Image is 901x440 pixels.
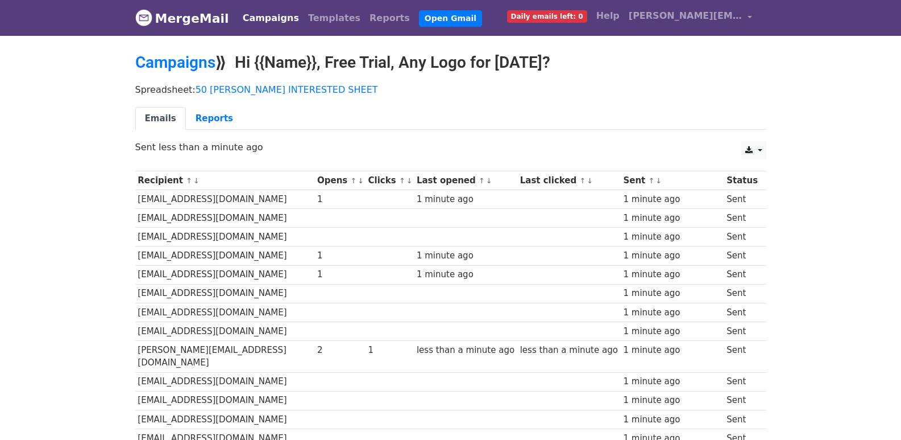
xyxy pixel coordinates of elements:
div: 1 minute ago [623,268,721,281]
td: [EMAIL_ADDRESS][DOMAIN_NAME] [135,265,315,284]
div: 1 minute ago [623,344,721,357]
a: ↓ [193,176,200,185]
div: 1 [368,344,412,357]
td: Sent [724,246,760,265]
div: 1 [317,193,363,206]
a: ↑ [351,176,357,185]
td: Sent [724,228,760,246]
div: 1 [317,268,363,281]
td: Sent [724,391,760,410]
td: Sent [724,303,760,322]
div: 1 minute ago [623,375,721,388]
th: Clicks [366,171,414,190]
div: 1 minute ago [623,249,721,262]
a: Campaigns [135,53,215,72]
a: ↑ [649,176,655,185]
a: ↓ [587,176,593,185]
span: Daily emails left: 0 [507,10,587,23]
div: 1 minute ago [623,193,721,206]
a: ↓ [486,176,492,185]
div: 1 minute ago [623,394,721,407]
td: [EMAIL_ADDRESS][DOMAIN_NAME] [135,322,315,340]
a: ↑ [479,176,485,185]
td: [EMAIL_ADDRESS][DOMAIN_NAME] [135,410,315,429]
div: 1 minute ago [623,287,721,300]
td: [EMAIL_ADDRESS][DOMAIN_NAME] [135,246,315,265]
div: 1 minute ago [417,193,514,206]
td: [EMAIL_ADDRESS][DOMAIN_NAME] [135,190,315,209]
a: ↓ [358,176,364,185]
div: 1 minute ago [623,306,721,319]
td: Sent [724,410,760,429]
a: Daily emails left: 0 [503,5,592,27]
td: [PERSON_NAME][EMAIL_ADDRESS][DOMAIN_NAME] [135,340,315,372]
p: Spreadsheet: [135,84,766,96]
th: Last clicked [517,171,621,190]
a: ↑ [580,176,586,185]
a: Reports [365,7,414,30]
td: Sent [724,190,760,209]
td: Sent [724,265,760,284]
div: less than a minute ago [520,344,618,357]
div: 1 minute ago [623,212,721,225]
a: Open Gmail [419,10,482,27]
td: [EMAIL_ADDRESS][DOMAIN_NAME] [135,372,315,391]
a: ↑ [186,176,192,185]
td: Sent [724,340,760,372]
td: Sent [724,209,760,228]
div: 1 minute ago [417,268,514,281]
div: 1 minute ago [417,249,514,262]
h2: ⟫ Hi {{Name}}, Free Trial, Any Logo for [DATE]? [135,53,766,72]
div: 1 minute ago [623,413,721,426]
div: 1 minute ago [623,231,721,244]
a: ↓ [655,176,662,185]
th: Last opened [414,171,517,190]
th: Recipient [135,171,315,190]
td: [EMAIL_ADDRESS][DOMAIN_NAME] [135,303,315,322]
a: [PERSON_NAME][EMAIL_ADDRESS][DOMAIN_NAME] [624,5,757,31]
th: Status [724,171,760,190]
th: Opens [314,171,366,190]
a: Campaigns [238,7,304,30]
td: Sent [724,284,760,303]
a: 50 [PERSON_NAME] INTERESTED SHEET [196,84,378,95]
a: ↑ [399,176,405,185]
div: less than a minute ago [417,344,514,357]
a: ↓ [406,176,413,185]
a: Templates [304,7,365,30]
div: 2 [317,344,363,357]
td: [EMAIL_ADDRESS][DOMAIN_NAME] [135,391,315,410]
div: 1 minute ago [623,325,721,338]
a: Reports [186,107,243,130]
td: [EMAIL_ADDRESS][DOMAIN_NAME] [135,209,315,228]
div: 1 [317,249,363,262]
th: Sent [621,171,724,190]
p: Sent less than a minute ago [135,141,766,153]
td: Sent [724,372,760,391]
td: [EMAIL_ADDRESS][DOMAIN_NAME] [135,284,315,303]
span: [PERSON_NAME][EMAIL_ADDRESS][DOMAIN_NAME] [629,9,742,23]
td: Sent [724,322,760,340]
img: MergeMail logo [135,9,152,26]
a: MergeMail [135,6,229,30]
a: Help [592,5,624,27]
a: Emails [135,107,186,130]
td: [EMAIL_ADDRESS][DOMAIN_NAME] [135,228,315,246]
